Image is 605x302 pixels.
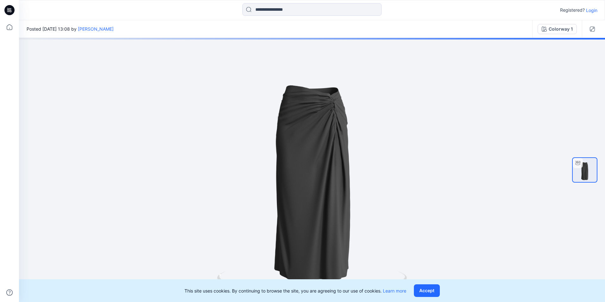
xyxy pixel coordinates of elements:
a: [PERSON_NAME] [78,26,114,32]
div: Colorway 1 [549,26,573,33]
p: Registered? [560,6,585,14]
p: This site uses cookies. By continuing to browse the site, you are agreeing to our use of cookies. [184,287,406,294]
button: Accept [414,284,440,297]
img: Skirt with Twist Detail [573,158,597,182]
span: Posted [DATE] 13:08 by [27,26,114,32]
p: Login [586,7,597,14]
button: Colorway 1 [538,24,577,34]
a: Learn more [383,288,406,293]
